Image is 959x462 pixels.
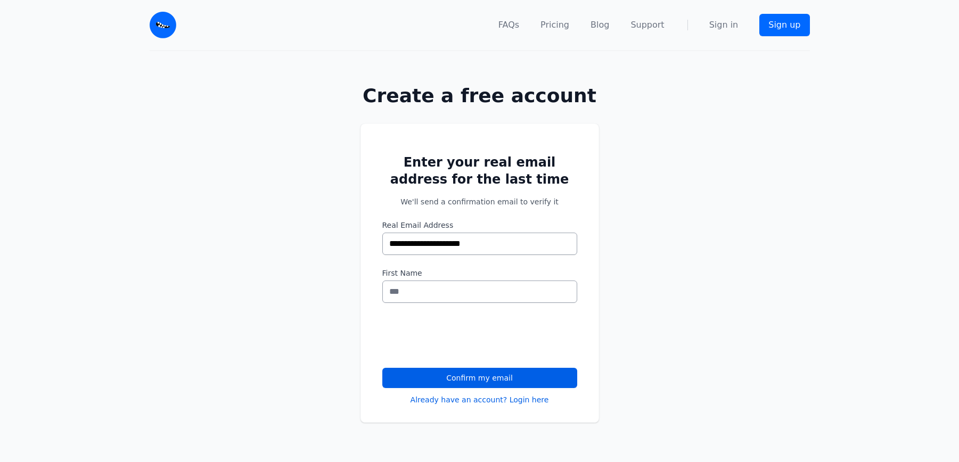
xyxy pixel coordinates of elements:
[498,19,519,31] a: FAQs
[630,19,664,31] a: Support
[326,85,633,106] h1: Create a free account
[150,12,176,38] img: Email Monster
[411,394,549,405] a: Already have an account? Login here
[591,19,609,31] a: Blog
[382,316,544,357] iframe: reCAPTCHA
[540,19,569,31] a: Pricing
[382,368,577,388] button: Confirm my email
[382,268,577,278] label: First Name
[382,154,577,188] h2: Enter your real email address for the last time
[382,196,577,207] p: We'll send a confirmation email to verify it
[759,14,809,36] a: Sign up
[382,220,577,230] label: Real Email Address
[709,19,739,31] a: Sign in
